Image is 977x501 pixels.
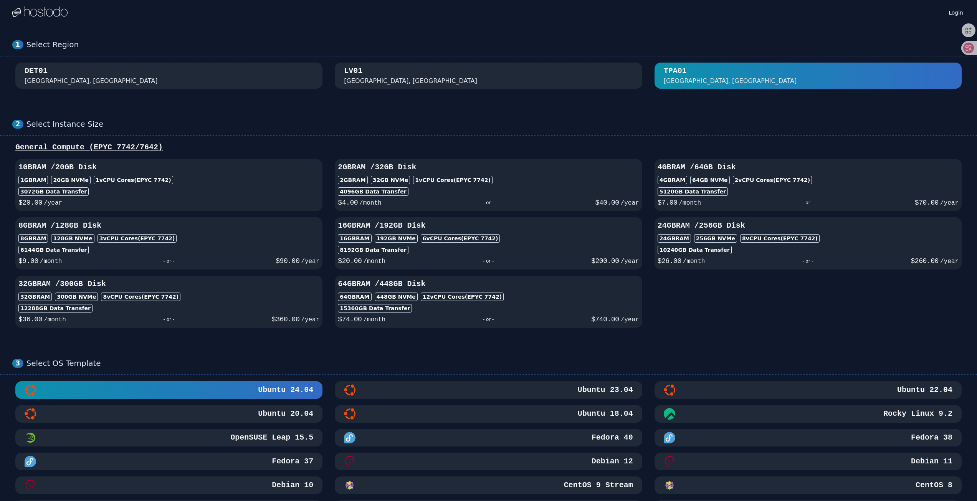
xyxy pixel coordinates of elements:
div: 300 GB NVMe [55,293,98,301]
h3: Debian 11 [909,456,952,467]
div: 4096 GB Data Transfer [338,187,408,196]
div: 2GB RAM [338,176,367,184]
button: 8GBRAM /128GB Disk8GBRAM128GB NVMe3vCPU Cores(EPYC 7742)6144GB Data Transfer$9.00/month- or -$90.... [15,217,322,270]
span: $ 9.00 [18,257,38,265]
div: 5120 GB Data Transfer [658,187,728,196]
img: Ubuntu 18.04 [344,408,355,420]
div: 2 [12,120,23,129]
img: Debian 10 [25,480,36,491]
span: $ 90.00 [276,257,299,265]
img: Logo [12,7,68,18]
img: Fedora 38 [664,432,675,443]
span: $ 260.00 [911,257,938,265]
div: Select OS Template [26,359,965,368]
div: 16GB RAM [338,234,371,243]
img: Ubuntu 23.04 [344,384,355,396]
button: TPA01 [GEOGRAPHIC_DATA], [GEOGRAPHIC_DATA] [655,63,962,89]
span: /year [621,258,639,265]
span: $ 7.00 [658,199,678,207]
button: CentOS 8CentOS 8 [655,476,962,494]
button: Fedora 37Fedora 37 [15,453,322,470]
span: /month [40,258,62,265]
img: Debian 12 [344,456,355,467]
button: Ubuntu 20.04Ubuntu 20.04 [15,405,322,423]
div: [GEOGRAPHIC_DATA], [GEOGRAPHIC_DATA] [25,76,158,86]
span: /year [301,316,319,323]
span: /year [621,200,639,207]
div: 24GB RAM [658,234,691,243]
span: $ 70.00 [915,199,939,207]
div: 448 GB NVMe [375,293,418,301]
div: 6144 GB Data Transfer [18,246,89,254]
span: $ 200.00 [591,257,619,265]
button: Fedora 38Fedora 38 [655,429,962,446]
button: 4GBRAM /64GB Disk4GBRAM64GB NVMe2vCPU Cores(EPYC 7742)5120GB Data Transfer$7.00/month- or -$70.00... [655,159,962,211]
div: 3 vCPU Cores (EPYC 7742) [98,234,177,243]
h3: CentOS 8 [914,480,952,491]
a: Login [947,7,965,17]
div: [GEOGRAPHIC_DATA], [GEOGRAPHIC_DATA] [664,76,797,86]
div: - or - [385,256,591,266]
h3: Ubuntu 20.04 [256,408,313,419]
img: CentOS 9 Stream [344,480,355,491]
h3: Fedora 40 [590,432,633,443]
button: CentOS 9 StreamCentOS 9 Stream [335,476,642,494]
div: 32 GB NVMe [371,176,410,184]
div: 256 GB NVMe [694,234,737,243]
button: 16GBRAM /192GB Disk16GBRAM192GB NVMe6vCPU Cores(EPYC 7742)8192GB Data Transfer$20.00/month- or -$... [335,217,642,270]
h3: 4GB RAM / 64 GB Disk [658,162,959,173]
h3: 64GB RAM / 448 GB Disk [338,279,639,289]
h3: Ubuntu 22.04 [896,385,952,395]
div: 64GB RAM [338,293,371,301]
div: Select Instance Size [26,119,965,129]
span: /month [363,258,385,265]
span: /month [363,316,385,323]
span: /year [44,200,62,207]
h3: Rocky Linux 9.2 [882,408,952,419]
div: 3 [12,359,23,368]
button: LV01 [GEOGRAPHIC_DATA], [GEOGRAPHIC_DATA] [335,63,642,89]
h3: 16GB RAM / 192 GB Disk [338,220,639,231]
div: Select Region [26,40,965,50]
img: CentOS 8 [664,480,675,491]
button: 24GBRAM /256GB Disk24GBRAM256GB NVMe8vCPU Cores(EPYC 7742)10240GB Data Transfer$26.00/month- or -... [655,217,962,270]
div: - or - [385,314,591,325]
h3: Ubuntu 24.04 [256,385,313,395]
div: TPA01 [664,66,687,76]
div: - or - [66,314,272,325]
img: Ubuntu 24.04 [25,384,36,396]
span: $ 360.00 [272,316,299,323]
div: 10240 GB Data Transfer [658,246,732,254]
h3: Debian 10 [270,480,313,491]
div: 12 vCPU Cores (EPYC 7742) [421,293,504,301]
h3: 24GB RAM / 256 GB Disk [658,220,959,231]
button: Debian 11Debian 11 [655,453,962,470]
span: $ 74.00 [338,316,362,323]
div: 4GB RAM [658,176,687,184]
h3: 32GB RAM / 300 GB Disk [18,279,319,289]
div: 192 GB NVMe [375,234,418,243]
span: /year [621,316,639,323]
h3: Fedora 38 [909,432,952,443]
h3: Ubuntu 18.04 [576,408,633,419]
button: Ubuntu 18.04Ubuntu 18.04 [335,405,642,423]
div: 1 [12,40,23,49]
div: DET01 [25,66,48,76]
div: 1 vCPU Cores (EPYC 7742) [94,176,173,184]
h3: CentOS 9 Stream [562,480,633,491]
div: 32GB RAM [18,293,52,301]
div: 2 vCPU Cores (EPYC 7742) [733,176,812,184]
h3: 8GB RAM / 128 GB Disk [18,220,319,231]
h3: 2GB RAM / 32 GB Disk [338,162,639,173]
span: $ 20.00 [338,257,362,265]
h3: Ubuntu 23.04 [576,385,633,395]
img: OpenSUSE Leap 15.5 Minimal [25,432,36,443]
span: $ 740.00 [591,316,619,323]
button: Ubuntu 22.04Ubuntu 22.04 [655,381,962,399]
div: LV01 [344,66,362,76]
button: Ubuntu 23.04Ubuntu 23.04 [335,381,642,399]
span: /year [940,258,959,265]
img: Ubuntu 20.04 [25,408,36,420]
div: 15360 GB Data Transfer [338,304,412,313]
button: Debian 10Debian 10 [15,476,322,494]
